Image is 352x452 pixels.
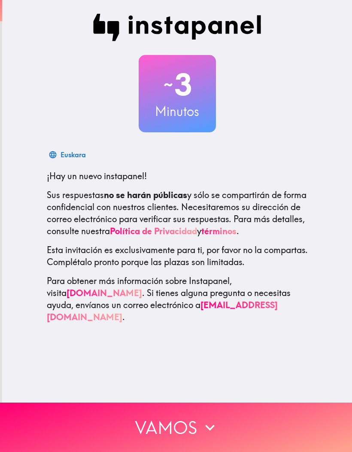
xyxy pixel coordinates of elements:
[47,275,308,323] p: Para obtener más información sobre Instapanel, visita . Si tienes alguna pregunta o necesitas ayu...
[201,226,237,236] a: términos
[61,149,86,161] div: Euskara
[47,244,308,268] p: Esta invitación es exclusivamente para ti, por favor no la compartas. Complétalo pronto porque la...
[93,14,261,41] img: Instapanel
[47,171,147,181] span: ¡Hay un nuevo instapanel!
[47,189,308,237] p: Sus respuestas y sólo se compartirán de forma confidencial con nuestros clientes. Necesitaremos s...
[67,287,142,298] a: [DOMAIN_NAME]
[47,299,278,322] a: [EMAIL_ADDRESS][DOMAIN_NAME]
[162,72,174,98] span: ~
[110,226,197,236] a: Política de Privacidad
[47,146,89,163] button: Euskara
[104,189,187,200] b: no se harán públicas
[139,102,216,120] h3: Minutos
[139,67,216,102] h2: 3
